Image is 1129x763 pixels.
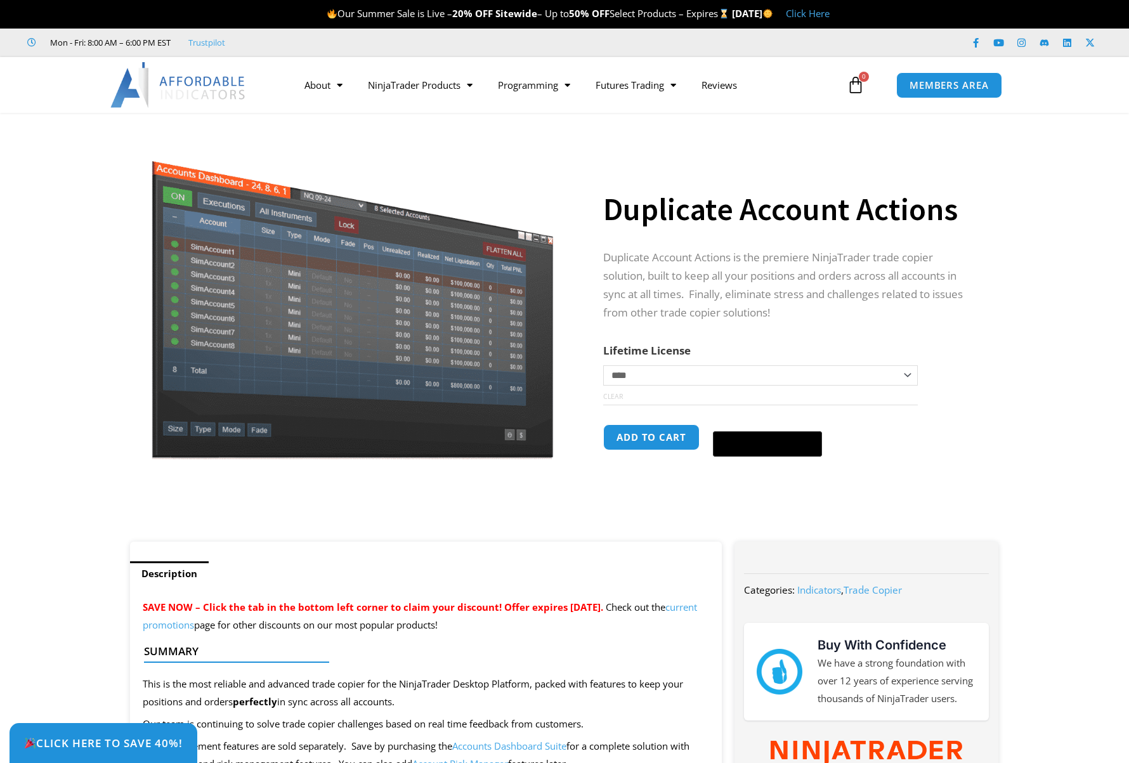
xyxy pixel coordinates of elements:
strong: [DATE] [732,7,773,20]
strong: 20% OFF [452,7,493,20]
nav: Menu [292,70,844,100]
span: SAVE NOW – Click the tab in the bottom left corner to claim your discount! Offer expires [DATE]. [143,601,603,613]
h4: Summary [144,645,698,658]
img: ⌛ [719,9,729,18]
a: Reviews [689,70,750,100]
a: Trade Copier [844,584,902,596]
img: LogoAI | Affordable Indicators – NinjaTrader [110,62,247,108]
a: About [292,70,355,100]
button: Add to cart [603,424,700,450]
p: Check out the page for other discounts on our most popular products! [143,599,709,634]
p: This is the most reliable and advanced trade copier for the NinjaTrader Desktop Platform, packed ... [143,675,709,711]
button: Buy with GPay [713,431,822,457]
p: We have a strong foundation with over 12 years of experience serving thousands of NinjaTrader users. [818,655,976,708]
a: 🎉Click Here to save 40%! [10,723,197,763]
img: 🎉 [25,738,36,748]
iframe: Secure payment input frame [710,422,825,424]
a: NinjaTrader Products [355,70,485,100]
strong: Sitewide [495,7,537,20]
p: Our team is continuing to solve trade copier challenges based on real time feedback from customers. [143,715,709,733]
span: Mon - Fri: 8:00 AM – 6:00 PM EST [47,35,171,50]
img: mark thumbs good 43913 | Affordable Indicators – NinjaTrader [757,649,802,695]
p: Duplicate Account Actions is the premiere NinjaTrader trade copier solution, built to keep all yo... [603,249,974,322]
a: Description [130,561,209,586]
strong: perfectly [233,695,277,708]
strong: 50% OFF [569,7,610,20]
a: Clear options [603,392,623,401]
span: , [797,584,902,596]
a: Futures Trading [583,70,689,100]
span: Our Summer Sale is Live – – Up to Select Products – Expires [327,7,731,20]
span: 0 [859,72,869,82]
a: Programming [485,70,583,100]
span: Categories: [744,584,795,596]
a: Indicators [797,584,841,596]
a: Click Here [786,7,830,20]
a: 0 [828,67,884,103]
a: Trustpilot [188,35,225,50]
img: 🔥 [327,9,337,18]
h3: Buy With Confidence [818,636,976,655]
span: MEMBERS AREA [910,81,989,90]
img: Screenshot 2024-08-26 15414455555 [148,135,556,459]
img: 🌞 [763,9,773,18]
label: Lifetime License [603,343,691,358]
span: Click Here to save 40%! [24,738,183,748]
h1: Duplicate Account Actions [603,187,974,232]
a: MEMBERS AREA [896,72,1002,98]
